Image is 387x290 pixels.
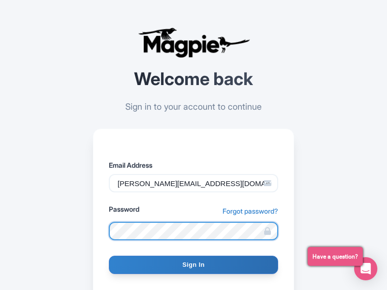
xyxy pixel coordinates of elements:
[109,256,278,274] input: Sign In
[109,204,139,214] label: Password
[93,100,294,113] p: Sign in to your account to continue
[109,160,278,170] label: Email Address
[313,252,358,261] span: Have a question?
[109,174,278,192] input: Enter your email address
[308,247,363,266] button: Have a question?
[223,206,278,216] a: Forgot password?
[93,70,294,89] h2: Welcome back
[354,257,377,280] div: Open Intercom Messenger
[135,27,252,58] img: logo-ab69f6fb50320c5b225c76a69d11143b.png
